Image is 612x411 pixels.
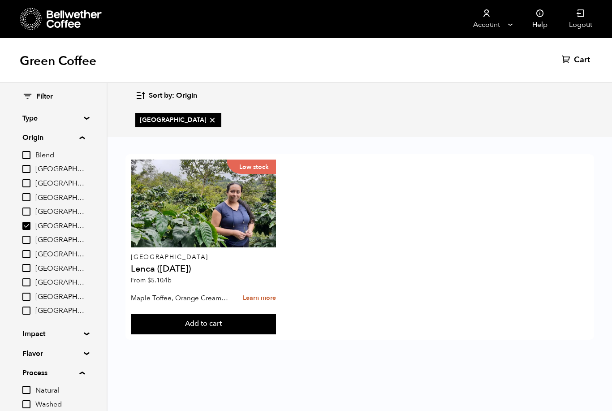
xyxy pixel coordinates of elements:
[35,386,85,396] span: Natural
[35,193,85,203] span: [GEOGRAPHIC_DATA]
[35,400,85,410] span: Washed
[131,254,276,260] p: [GEOGRAPHIC_DATA]
[135,85,197,106] button: Sort by: Origin
[35,151,85,160] span: Blend
[131,314,276,334] button: Add to cart
[20,53,96,69] h1: Green Coffee
[131,276,172,285] span: From
[131,264,276,273] h4: Lenca ([DATE])
[22,293,30,301] input: [GEOGRAPHIC_DATA]
[22,400,30,408] input: Washed
[22,179,30,187] input: [GEOGRAPHIC_DATA]
[22,329,84,339] summary: Impact
[22,307,30,315] input: [GEOGRAPHIC_DATA]
[131,160,276,247] a: Low stock
[35,207,85,217] span: [GEOGRAPHIC_DATA]
[22,151,30,159] input: Blend
[35,250,85,260] span: [GEOGRAPHIC_DATA]
[35,264,85,274] span: [GEOGRAPHIC_DATA]
[35,179,85,189] span: [GEOGRAPHIC_DATA]
[147,276,151,285] span: $
[227,160,276,174] p: Low stock
[22,113,84,124] summary: Type
[22,278,30,286] input: [GEOGRAPHIC_DATA]
[574,55,590,65] span: Cart
[35,164,85,174] span: [GEOGRAPHIC_DATA]
[22,250,30,258] input: [GEOGRAPHIC_DATA]
[35,306,85,316] span: [GEOGRAPHIC_DATA]
[22,132,85,143] summary: Origin
[22,208,30,216] input: [GEOGRAPHIC_DATA]
[22,193,30,201] input: [GEOGRAPHIC_DATA]
[147,276,172,285] bdi: 5.10
[35,292,85,302] span: [GEOGRAPHIC_DATA]
[22,165,30,173] input: [GEOGRAPHIC_DATA]
[140,116,217,125] span: [GEOGRAPHIC_DATA]
[22,236,30,244] input: [GEOGRAPHIC_DATA]
[22,386,30,394] input: Natural
[243,289,276,308] a: Learn more
[164,276,172,285] span: /lb
[131,291,229,305] p: Maple Toffee, Orange Creamsicle, Bittersweet Chocolate
[22,264,30,272] input: [GEOGRAPHIC_DATA]
[35,278,85,288] span: [GEOGRAPHIC_DATA]
[22,348,84,359] summary: Flavor
[22,222,30,230] input: [GEOGRAPHIC_DATA]
[36,92,53,102] span: Filter
[22,368,85,378] summary: Process
[35,235,85,245] span: [GEOGRAPHIC_DATA]
[562,55,592,65] a: Cart
[35,221,85,231] span: [GEOGRAPHIC_DATA]
[149,91,197,101] span: Sort by: Origin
